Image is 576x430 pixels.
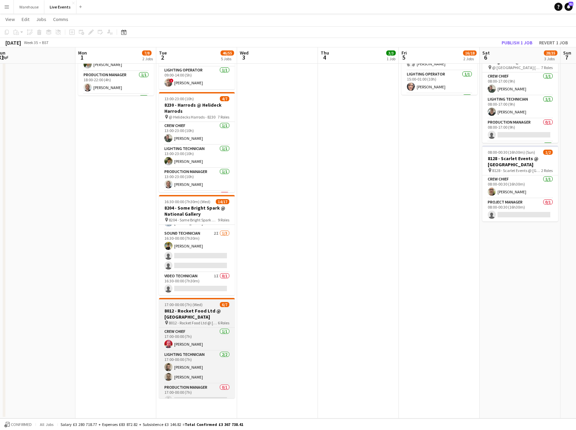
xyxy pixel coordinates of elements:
span: 14/17 [216,199,229,204]
span: Thu [321,50,329,56]
app-card-role: Lighting Operator1/115:00-01:00 (10h)[PERSON_NAME] [401,70,477,93]
app-card-role: Lighting Technician2/217:00-00:00 (7h)[PERSON_NAME][PERSON_NAME] [159,351,235,384]
app-card-role: Lighting Technician1/113:00-23:00 (10h)[PERSON_NAME] [159,145,235,168]
span: Week 35 [22,40,39,45]
span: Wed [240,50,249,56]
span: 17:00-00:00 (7h) (Wed) [164,302,203,307]
span: 2 Roles [541,168,553,173]
button: Warehouse [14,0,44,14]
span: 6 Roles [218,320,229,325]
button: Publish 1 job [499,38,535,47]
a: 51 [565,3,573,11]
div: 3 Jobs [544,56,557,61]
a: Comms [50,15,71,24]
span: ! [169,79,174,83]
span: @ [GEOGRAPHIC_DATA] [GEOGRAPHIC_DATA] - 8099 [492,65,541,70]
app-card-role: Crew Chief1/113:00-23:00 (10h)[PERSON_NAME] [159,122,235,145]
div: 2 Jobs [142,56,153,61]
span: All jobs [39,422,55,427]
div: 5 Jobs [221,56,234,61]
span: @ Helidecks Harrods - 8230 [169,114,215,120]
span: Confirmed [11,422,32,427]
span: Comms [53,16,68,22]
app-card-role: Project Manager0/108:00-00:30 (16h30m) [482,198,558,221]
h3: 8012 - Rocket Food Ltd @ [GEOGRAPHIC_DATA] [159,308,235,320]
span: 51 [569,2,573,6]
app-card-role: Lighting Technician1/108:00-17:00 (9h)[PERSON_NAME] [482,95,558,119]
span: 16:30-00:00 (7h30m) (Wed) [164,199,210,204]
span: Total Confirmed £3 367 738.41 [185,422,243,427]
app-card-role: Lighting Technician3/3 [401,93,477,136]
div: Salary £3 280 718.77 + Expenses £83 872.82 + Subsistence £3 146.82 = [61,422,243,427]
app-card-role: Project Manager1/1 [78,94,154,117]
span: 8128 - Scarlet Events @ [GEOGRAPHIC_DATA] [492,168,541,173]
div: 1 Job [387,56,395,61]
span: 28/35 [544,50,557,56]
app-card-role: Crew Chief1/108:00-17:00 (9h)[PERSON_NAME] [482,72,558,95]
app-card-role: Production Manager0/108:00-17:00 (9h) [482,119,558,142]
h3: 8230 - Harrods @ Helideck Harrods [159,102,235,114]
app-card-role: Production Manager0/117:00-00:00 (7h) [159,384,235,407]
div: [DATE] [5,39,21,46]
span: 3 [239,53,249,61]
span: 08:00-00:30 (16h30m) (Sun) [488,150,535,155]
app-card-role: Project Manager0/1 [159,191,235,214]
span: Mon [78,50,87,56]
span: 13:00-23:00 (10h) [164,96,194,101]
span: Tue [159,50,167,56]
app-card-role: Project Manager1/1 [482,142,558,165]
span: Sun [563,50,571,56]
span: 2 [158,53,167,61]
app-job-card: 08:00-00:30 (16h30m) (Sun)1/28128 - Scarlet Events @ [GEOGRAPHIC_DATA] 8128 - Scarlet Events @ [G... [482,146,558,221]
app-job-card: 09:00-14:00 (5h)1/18204 - PREP @ YES EVENTS 8204 - PREP @ YES EVENTS1 RoleLighting Operator1/109:... [159,43,235,89]
a: Jobs [33,15,49,24]
span: 16/18 [463,50,477,56]
span: 6 [481,53,490,61]
button: Confirmed [3,421,33,428]
span: 7 [562,53,571,61]
span: 6/7 [220,302,229,307]
span: 5 [400,53,407,61]
div: BST [42,40,49,45]
app-job-card: 08:00-17:00 (9h)5/78099 - [PERSON_NAME] Designs Ltd @ [GEOGRAPHIC_DATA] @ [GEOGRAPHIC_DATA] [GEOG... [482,43,558,143]
span: Sat [482,50,490,56]
span: 4 [320,53,329,61]
span: 46/55 [221,50,234,56]
button: Revert 1 job [536,38,571,47]
app-card-role: Video Technician1I0/116:30-00:00 (7h30m) [159,272,235,295]
span: 1/2 [543,150,553,155]
button: Live Events [44,0,76,14]
div: 2 Jobs [463,56,476,61]
app-card-role: Crew Chief1/108:00-00:30 (16h30m)[PERSON_NAME] [482,175,558,198]
a: View [3,15,18,24]
app-job-card: 17:00-00:00 (7h) (Wed)6/78012 - Rocket Food Ltd @ [GEOGRAPHIC_DATA] 8012 - Rocket Food Ltd @ [GEO... [159,298,235,398]
span: Jobs [36,16,46,22]
span: 7 Roles [218,114,229,120]
app-card-role: Production Manager1/118:00-22:00 (4h)[PERSON_NAME] [78,71,154,94]
app-card-role: Lighting Operator1/109:00-14:00 (5h)![PERSON_NAME] [159,66,235,89]
app-card-role: Crew Chief1/117:00-00:00 (7h)[PERSON_NAME] [159,328,235,351]
app-job-card: 13:00-23:00 (10h)4/78230 - Harrods @ Helideck Harrods @ Helidecks Harrods - 82307 RolesCrew Chief... [159,92,235,192]
span: 7 Roles [541,65,553,70]
span: 9 Roles [218,217,229,222]
span: 4/7 [220,96,229,101]
app-card-role: Sound Technician2I1/316:30-00:00 (7h30m)[PERSON_NAME] [159,230,235,272]
span: Edit [22,16,29,22]
h3: 8128 - Scarlet Events @ [GEOGRAPHIC_DATA] [482,155,558,168]
h3: 8204 - Some Bright Spark @ National Gallery [159,205,235,217]
span: 3/3 [386,50,396,56]
app-card-role: Production Manager1/113:00-23:00 (10h)[PERSON_NAME] [159,168,235,191]
span: 7/8 [142,50,152,56]
span: 8012 - Rocket Food Ltd @ [GEOGRAPHIC_DATA] [169,320,218,325]
a: Edit [19,15,32,24]
span: 8204 - Some Bright Spark @ National Gallery [169,217,218,222]
app-job-card: 16:30-00:00 (7h30m) (Wed)14/178204 - Some Bright Spark @ National Gallery 8204 - Some Bright Spar... [159,195,235,295]
span: 1 [77,53,87,61]
span: Fri [401,50,407,56]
